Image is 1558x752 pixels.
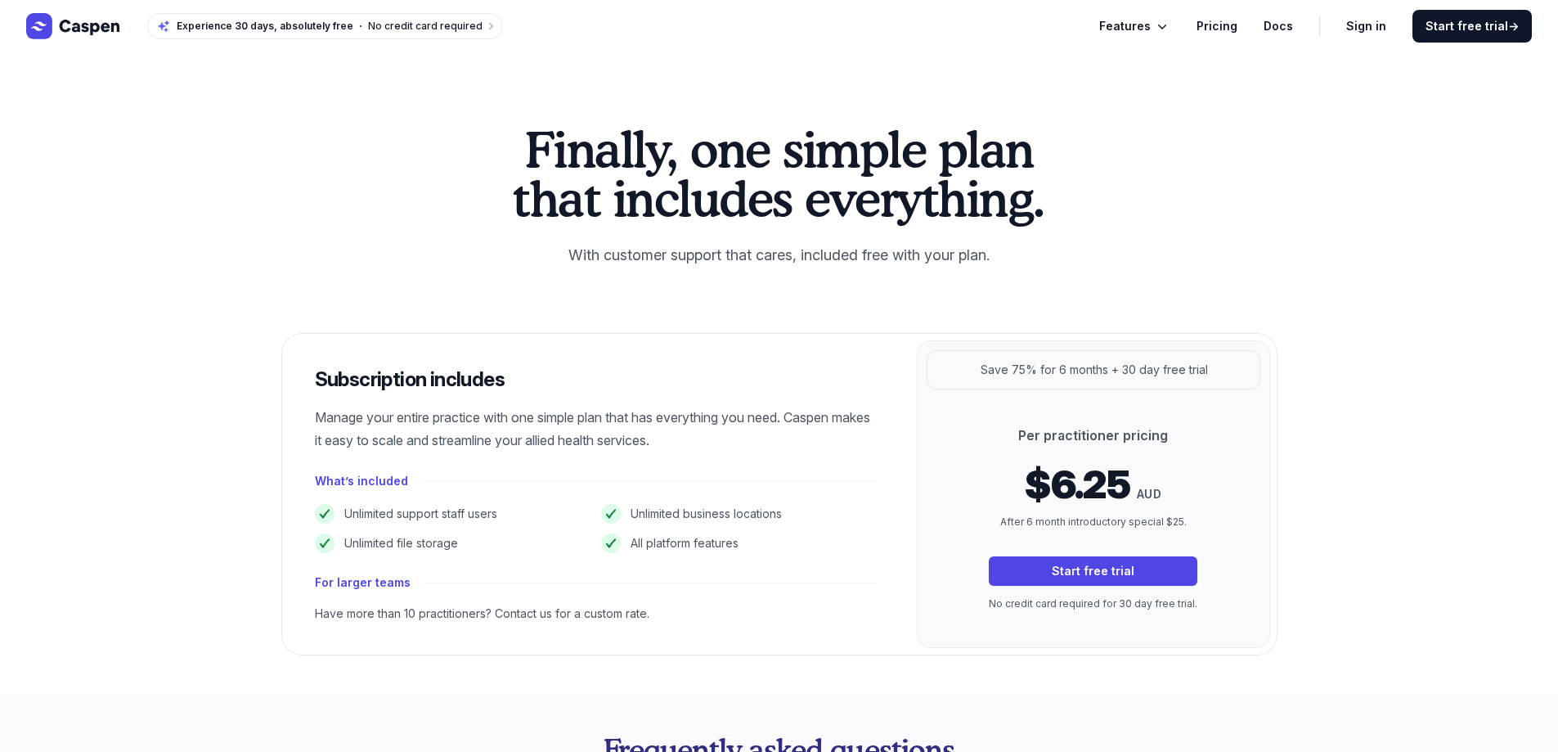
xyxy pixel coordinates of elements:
p: Per practitioner pricing [989,426,1197,445]
a: Sign in [1346,16,1386,36]
div: Have more than 10 practitioners? Contact us for a custom rate. [315,606,878,622]
span: Experience 30 days, absolutely free [177,20,353,33]
li: Unlimited support staff users [315,504,591,524]
a: Pricing [1197,16,1237,36]
li: All platform features [601,534,878,553]
span: No credit card required [368,20,483,32]
button: Features [1099,16,1170,36]
a: Experience 30 days, absolutely freeNo credit card required [147,13,503,39]
p: Manage your entire practice with one simple plan that has everything you need. Caspen makes it ea... [315,406,878,452]
p: Save 75% for 6 months + 30 day free trial [981,360,1208,380]
span: → [1508,19,1519,33]
span: AUD [1137,484,1161,504]
h4: For larger teams [315,573,411,592]
span: Features [1099,16,1151,36]
h4: What’s included [315,471,408,491]
span: Start free trial [1426,18,1519,34]
h3: Subscription includes [315,367,878,393]
a: Start free trial [1412,10,1532,43]
span: $6.25 [1025,465,1130,504]
a: Start free trial [989,556,1197,586]
h2: Finally, one simple plan that includes everything. [505,124,1054,223]
li: Unlimited file storage [315,534,591,553]
a: Docs [1264,16,1293,36]
p: With customer support that cares, included free with your plan. [505,242,1054,268]
li: Unlimited business locations [601,504,878,524]
p: After 6 month introductory special $25. [989,514,1197,530]
p: No credit card required for 30 day free trial. [989,596,1197,612]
